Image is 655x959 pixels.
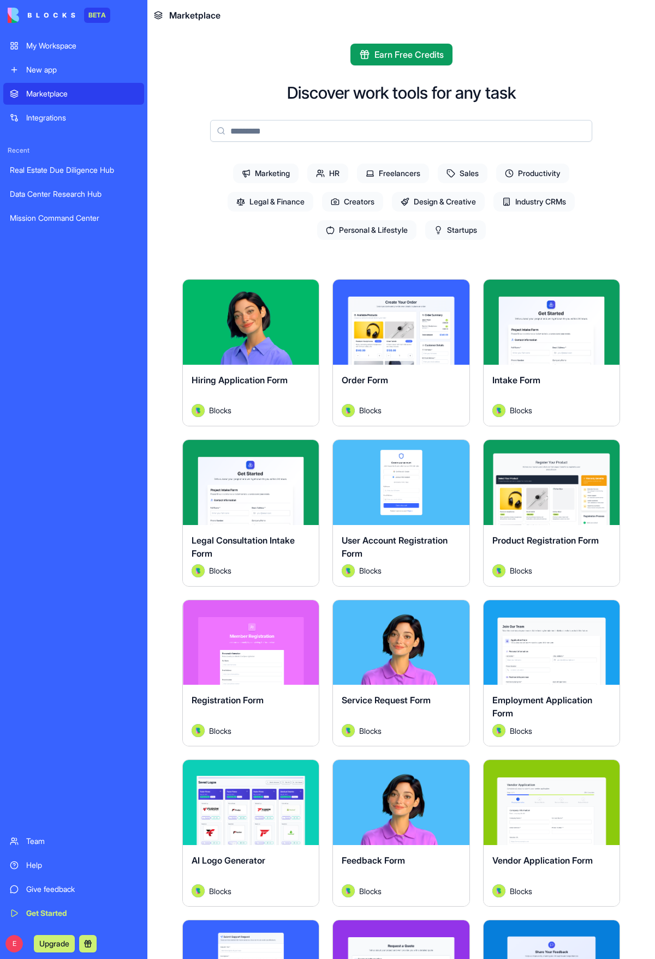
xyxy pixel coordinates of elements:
span: Personal & Lifestyle [317,220,416,240]
span: Blocks [510,885,532,897]
img: Avatar [342,724,355,737]
span: AI Logo Generator [192,855,265,866]
a: Help [3,854,144,876]
h2: Discover work tools for any task [287,83,516,102]
span: Employment Application Form [492,695,592,719]
span: Blocks [209,405,231,416]
a: Data Center Research Hub [3,183,144,205]
span: Blocks [359,565,382,576]
span: Productivity [496,164,569,183]
span: Hiring Application Form [192,375,288,385]
a: New app [3,59,144,81]
a: Upgrade [34,938,75,949]
span: Blocks [359,885,382,897]
span: Blocks [359,405,382,416]
a: Get Started [3,902,144,924]
span: Recent [3,146,144,155]
img: Avatar [342,884,355,897]
img: Avatar [192,724,205,737]
span: Earn Free Credits [374,48,444,61]
div: New app [26,64,138,75]
span: Design & Creative [392,192,485,212]
img: Avatar [192,884,205,897]
a: AI Logo GeneratorAvatarBlocks [182,759,319,907]
div: Give feedback [26,884,138,895]
a: Give feedback [3,878,144,900]
span: Creators [322,192,383,212]
span: Product Registration Form [492,535,599,546]
span: Blocks [510,565,532,576]
a: Feedback FormAvatarBlocks [332,759,469,907]
div: Mission Command Center [10,213,138,224]
span: Feedback Form [342,855,405,866]
span: Legal Consultation Intake Form [192,535,295,559]
div: Data Center Research Hub [10,189,138,200]
img: logo [8,8,75,23]
div: Marketplace [26,88,138,99]
img: Avatar [492,724,505,737]
div: Integrations [26,112,138,123]
div: Get Started [26,908,138,919]
span: Startups [425,220,486,240]
img: Avatar [492,564,505,577]
span: Freelancers [357,164,429,183]
span: Order Form [342,375,388,385]
span: Blocks [359,725,382,737]
a: Registration FormAvatarBlocks [182,600,319,747]
span: Blocks [209,725,231,737]
div: Team [26,836,138,847]
span: User Account Registration Form [342,535,448,559]
img: Avatar [342,564,355,577]
div: Real Estate Due Diligence Hub [10,165,138,176]
img: Avatar [192,564,205,577]
span: Sales [438,164,487,183]
span: E [5,935,23,952]
span: Vendor Application Form [492,855,593,866]
a: Employment Application FormAvatarBlocks [483,600,620,747]
a: BETA [8,8,110,23]
span: Marketplace [169,9,221,22]
a: Service Request FormAvatarBlocks [332,600,469,747]
span: Service Request Form [342,695,431,705]
span: Registration Form [192,695,264,705]
a: Vendor Application FormAvatarBlocks [483,759,620,907]
img: Avatar [192,404,205,417]
div: My Workspace [26,40,138,51]
span: Marketing [233,164,299,183]
a: Order FormAvatarBlocks [332,279,469,426]
a: Product Registration FormAvatarBlocks [483,439,620,587]
span: Blocks [510,725,532,737]
img: Avatar [492,884,505,897]
a: User Account Registration FormAvatarBlocks [332,439,469,587]
span: Blocks [209,565,231,576]
div: BETA [84,8,110,23]
a: Team [3,830,144,852]
a: Real Estate Due Diligence Hub [3,159,144,181]
img: Avatar [342,404,355,417]
img: Avatar [492,404,505,417]
span: Blocks [209,885,231,897]
span: Intake Form [492,375,540,385]
span: Industry CRMs [493,192,575,212]
a: Integrations [3,107,144,129]
a: Mission Command Center [3,207,144,229]
a: Hiring Application FormAvatarBlocks [182,279,319,426]
div: Help [26,860,138,871]
a: Intake FormAvatarBlocks [483,279,620,426]
span: Blocks [510,405,532,416]
a: Marketplace [3,83,144,105]
button: Upgrade [34,935,75,952]
a: Legal Consultation Intake FormAvatarBlocks [182,439,319,587]
span: HR [307,164,348,183]
span: Legal & Finance [228,192,313,212]
button: Earn Free Credits [350,44,452,65]
a: My Workspace [3,35,144,57]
